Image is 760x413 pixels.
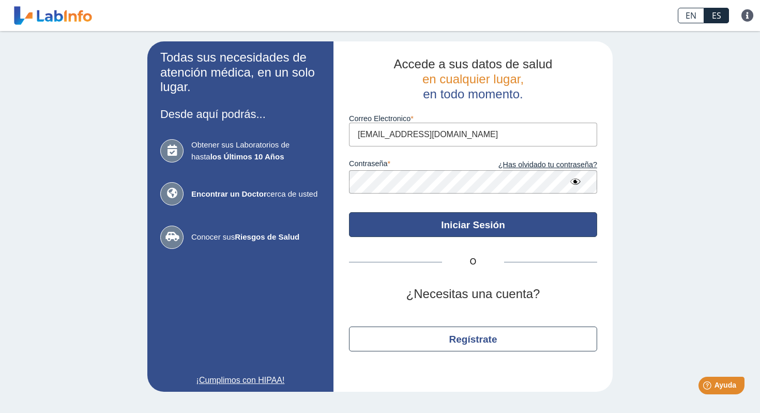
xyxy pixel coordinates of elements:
iframe: Help widget launcher [668,373,749,402]
a: ¡Cumplimos con HIPAA! [160,374,321,387]
h2: Todas sus necesidades de atención médica, en un solo lugar. [160,50,321,95]
b: Encontrar un Doctor [191,189,267,198]
a: ES [704,8,729,23]
b: Riesgos de Salud [235,232,299,241]
label: contraseña [349,159,473,171]
span: Conocer sus [191,231,321,243]
h3: Desde aquí podrás... [160,108,321,121]
span: O [442,256,504,268]
button: Regístrate [349,327,597,351]
b: los Últimos 10 Años [210,152,284,161]
span: Obtener sus Laboratorios de hasta [191,139,321,163]
span: Accede a sus datos de salud [394,57,553,71]
span: cerca de usted [191,188,321,200]
span: en cualquier lugar, [422,72,524,86]
a: EN [678,8,704,23]
button: Iniciar Sesión [349,212,597,237]
h2: ¿Necesitas una cuenta? [349,287,597,302]
span: en todo momento. [423,87,523,101]
label: Correo Electronico [349,114,597,123]
a: ¿Has olvidado tu contraseña? [473,159,597,171]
